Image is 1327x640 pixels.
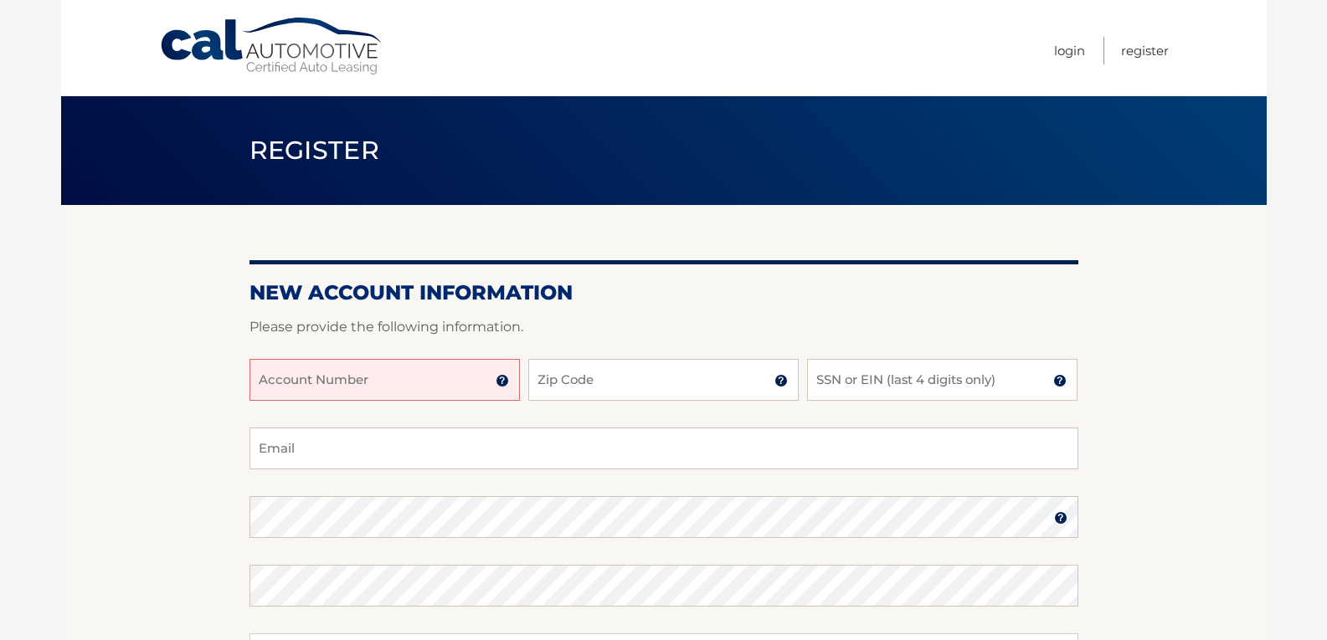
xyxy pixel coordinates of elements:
[807,359,1078,401] input: SSN or EIN (last 4 digits only)
[528,359,799,401] input: Zip Code
[159,17,385,76] a: Cal Automotive
[249,428,1078,469] input: Email
[1053,374,1067,387] img: tooltip.svg
[496,374,509,387] img: tooltip.svg
[1121,37,1169,64] a: Register
[249,135,380,166] span: Register
[1054,37,1085,64] a: Login
[774,374,788,387] img: tooltip.svg
[1054,511,1067,525] img: tooltip.svg
[249,315,1078,339] p: Please provide the following information.
[249,359,520,401] input: Account Number
[249,280,1078,305] h2: New Account Information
